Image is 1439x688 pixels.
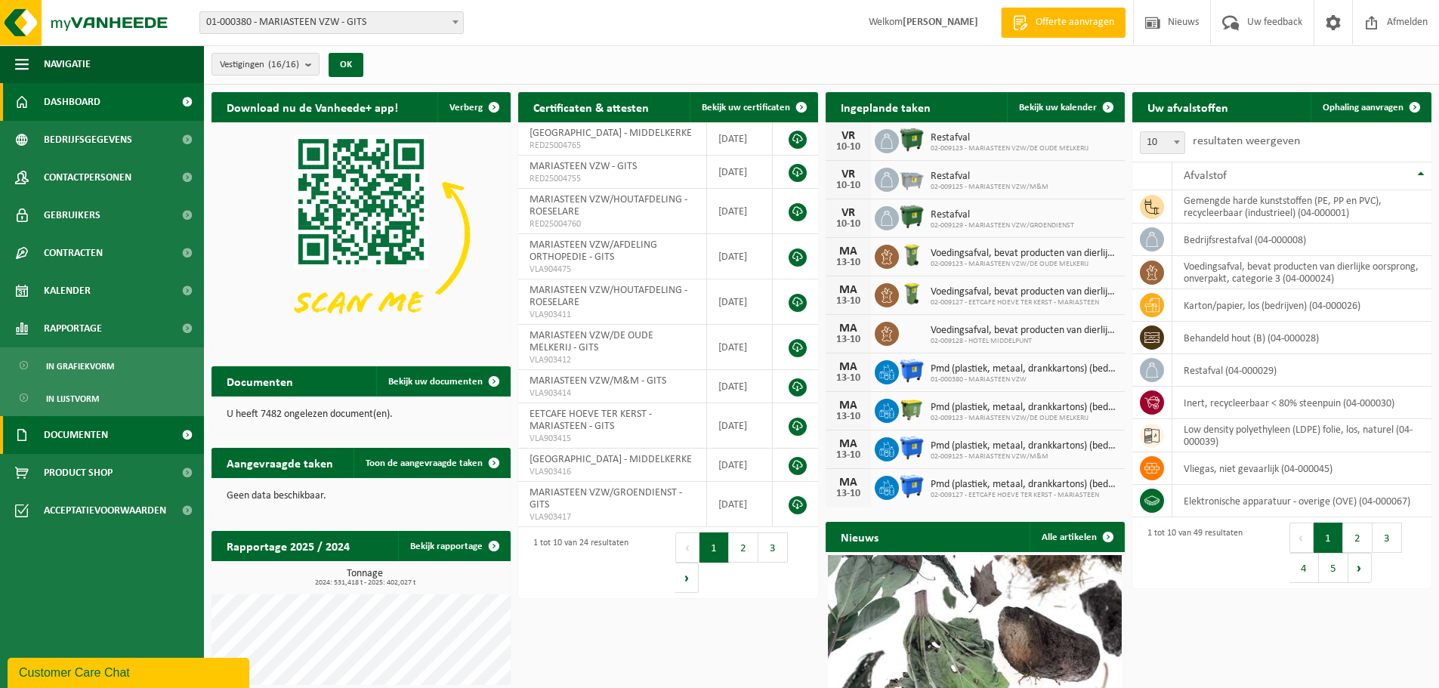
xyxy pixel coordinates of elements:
[1032,15,1118,30] span: Offerte aanvragen
[212,366,308,396] h2: Documenten
[899,165,925,191] img: WB-2500-GAL-GY-01
[1289,523,1314,553] button: Previous
[833,373,863,384] div: 13-10
[4,351,200,380] a: In grafiekvorm
[833,207,863,219] div: VR
[1019,103,1097,113] span: Bekijk uw kalender
[931,286,1117,298] span: Voedingsafval, bevat producten van dierlijke oorsprong, onverpakt, categorie 3
[212,531,365,560] h2: Rapportage 2025 / 2024
[931,132,1089,144] span: Restafval
[707,325,773,370] td: [DATE]
[899,474,925,499] img: WB-1100-HPE-BE-01
[899,242,925,268] img: WB-0140-HPE-GN-50
[530,264,695,276] span: VLA904475
[212,448,348,477] h2: Aangevraagde taken
[1343,523,1373,553] button: 2
[1140,521,1243,585] div: 1 tot 10 van 49 resultaten
[729,532,758,563] button: 2
[530,387,695,400] span: VLA903414
[1172,224,1431,256] td: bedrijfsrestafval (04-000008)
[388,377,483,387] span: Bekijk uw documenten
[1172,485,1431,517] td: elektronische apparatuur - overige (OVE) (04-000067)
[212,53,320,76] button: Vestigingen(16/16)
[833,335,863,345] div: 13-10
[530,466,695,478] span: VLA903416
[833,245,863,258] div: MA
[931,144,1089,153] span: 02-009123 - MARIASTEEN VZW/DE OUDE MELKERIJ
[690,92,817,122] a: Bekijk uw certificaten
[530,330,653,353] span: MARIASTEEN VZW/DE OUDE MELKERIJ - GITS
[44,234,103,272] span: Contracten
[1140,131,1185,154] span: 10
[44,196,100,234] span: Gebruikers
[1172,387,1431,419] td: inert, recycleerbaar < 80% steenpuin (04-000030)
[833,438,863,450] div: MA
[1348,553,1372,583] button: Next
[1172,256,1431,289] td: voedingsafval, bevat producten van dierlijke oorsprong, onverpakt, categorie 3 (04-000024)
[46,352,114,381] span: In grafiekvorm
[530,285,687,308] span: MARIASTEEN VZW/HOUTAFDELING - ROESELARE
[833,168,863,180] div: VR
[530,128,692,139] span: [GEOGRAPHIC_DATA] - MIDDELKERKE
[833,142,863,153] div: 10-10
[1172,289,1431,322] td: karton/papier, los (bedrijven) (04-000026)
[518,92,664,122] h2: Certificaten & attesten
[530,140,695,152] span: RED25004765
[268,60,299,69] count: (16/16)
[530,354,695,366] span: VLA903412
[707,189,773,234] td: [DATE]
[899,358,925,384] img: WB-1100-HPE-BE-01
[899,204,925,230] img: WB-1100-HPE-GN-01
[530,487,682,511] span: MARIASTEEN VZW/GROENDIENST - GITS
[227,491,496,501] p: Geen data beschikbaar.
[931,325,1117,337] span: Voedingsafval, bevat producten van dierlijke oorsprong, onverpakt, categorie 3
[931,452,1117,461] span: 02-009125 - MARIASTEEN VZW/M&M
[826,522,894,551] h2: Nieuws
[833,477,863,489] div: MA
[833,258,863,268] div: 13-10
[1141,132,1184,153] span: 10
[530,194,687,218] span: MARIASTEEN VZW/HOUTAFDELING - ROESELARE
[931,363,1117,375] span: Pmd (plastiek, metaal, drankkartons) (bedrijven)
[931,414,1117,423] span: 02-009123 - MARIASTEEN VZW/DE OUDE MELKERIJ
[1172,190,1431,224] td: gemengde harde kunststoffen (PE, PP en PVC), recycleerbaar (industrieel) (04-000001)
[675,563,699,593] button: Next
[530,511,695,523] span: VLA903417
[833,130,863,142] div: VR
[44,492,166,529] span: Acceptatievoorwaarden
[833,400,863,412] div: MA
[931,171,1048,183] span: Restafval
[931,375,1117,384] span: 01-000380 - MARIASTEEN VZW
[758,532,788,563] button: 3
[931,183,1048,192] span: 02-009125 - MARIASTEEN VZW/M&M
[931,248,1117,260] span: Voedingsafval, bevat producten van dierlijke oorsprong, onverpakt, categorie 3
[833,412,863,422] div: 13-10
[707,370,773,403] td: [DATE]
[833,489,863,499] div: 13-10
[530,375,666,387] span: MARIASTEEN VZW/M&M - GITS
[398,531,509,561] a: Bekijk rapportage
[1007,92,1123,122] a: Bekijk uw kalender
[1184,170,1227,182] span: Afvalstof
[220,54,299,76] span: Vestigingen
[44,272,91,310] span: Kalender
[931,440,1117,452] span: Pmd (plastiek, metaal, drankkartons) (bedrijven)
[899,127,925,153] img: WB-1100-HPE-GN-01
[1172,322,1431,354] td: behandeld hout (B) (04-000028)
[366,458,483,468] span: Toon de aangevraagde taken
[833,296,863,307] div: 13-10
[931,491,1117,500] span: 02-009127 - EETCAFE HOEVE TER KERST - MARIASTEEN
[675,532,699,563] button: Previous
[931,209,1074,221] span: Restafval
[44,159,131,196] span: Contactpersonen
[707,403,773,449] td: [DATE]
[530,239,657,263] span: MARIASTEEN VZW/AFDELING ORTHOPEDIE - GITS
[931,337,1117,346] span: 02-009128 - HOTEL MIDDELPUNT
[1193,135,1300,147] label: resultaten weergeven
[44,45,91,83] span: Navigatie
[376,366,509,396] a: Bekijk uw documenten
[833,180,863,191] div: 10-10
[826,92,946,122] h2: Ingeplande taken
[44,83,100,121] span: Dashboard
